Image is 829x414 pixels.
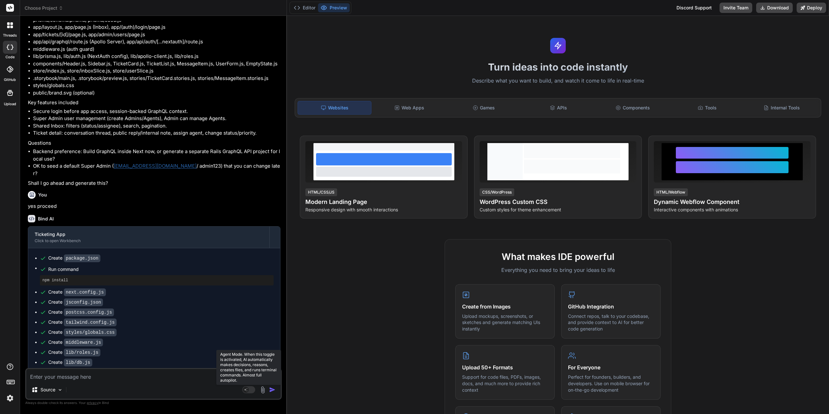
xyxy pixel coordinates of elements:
h4: Upload 50+ Formats [462,364,548,371]
li: Shared Inbox: filters (status/assignee), search, pagination. [33,122,280,130]
div: Ticketing App [35,231,263,238]
div: APIs [522,101,595,115]
button: Preview [318,3,350,12]
pre: npm install [42,278,271,283]
h4: Create from Images [462,303,548,310]
span: privacy [87,401,98,405]
p: Always double-check its answers. Your in Bind [25,400,282,406]
div: Create [48,255,100,262]
li: components/Header.js, Sidebar.js, TicketCard.js, TicketList.js, MessageItem.js, UserForm.js, Empt... [33,60,280,68]
div: Web Apps [373,101,446,115]
li: Backend preference: Build GraphQL inside Next now, or generate a separate Rails GraphQL API proje... [33,148,280,162]
button: Invite Team [720,3,752,13]
a: [EMAIL_ADDRESS][DOMAIN_NAME] [114,163,197,169]
p: Everything you need to bring your ideas to life [455,266,661,274]
label: Upload [4,101,16,107]
p: Connect repos, talk to your codebase, and provide context to AI for better code generation [568,313,654,332]
p: Support for code files, PDFs, images, docs, and much more to provide rich context [462,374,548,393]
img: settings [5,393,16,404]
li: store/index.js, store/inboxSlice.js, store/userSlice.js [33,67,280,75]
button: Agent Mode. When this toggle is activated, AI automatically makes decisions, reasons, creates fil... [241,386,256,394]
label: code [6,54,15,60]
p: Key features included [28,99,280,106]
div: Tools [671,101,744,115]
p: Responsive design with smooth interactions [305,207,462,213]
h6: You [38,192,47,198]
div: Discord Support [673,3,716,13]
div: Create [48,359,92,366]
textarea: To enrich screen reader interactions, please activate Accessibility in Grammarly extension settings [26,369,281,381]
code: lib/roles.js [64,349,100,356]
button: Editor [291,3,318,12]
div: Internal Tools [745,101,818,115]
p: Source [40,386,55,393]
h1: Turn ideas into code instantly [291,61,825,73]
div: Create [48,319,117,326]
code: lib/db.js [64,359,92,366]
p: yes proceed [28,203,280,210]
div: Websites [298,101,371,115]
div: Create [48,299,103,306]
p: Perfect for founders, builders, and developers. Use on mobile browser for on-the-go development [568,374,654,393]
img: icon [269,386,276,393]
li: app/layout.js, app/page.js (Inbox), app/(auth)/login/page.js [33,24,280,31]
button: Download [756,3,793,13]
div: HTML/CSS/JS [305,188,337,196]
li: Super Admin user management (create Admins/Agents), Admin can manage Agents. [33,115,280,122]
div: Create [48,289,106,296]
h4: Modern Landing Page [305,197,462,207]
li: lib/prisma.js, lib/auth.js (NextAuth config), lib/apollo-client.js, lib/roles.js [33,53,280,60]
li: public/brand.svg (optional) [33,89,280,97]
li: styles/globals.css [33,82,280,89]
li: OK to seed a default Super Admin ( / admin123) that you can change later? [33,162,280,177]
div: Click to open Workbench [35,238,263,243]
code: middleware.js [64,339,103,346]
code: tailwind.config.js [64,319,117,326]
button: Deploy [797,3,826,13]
h2: What makes IDE powerful [455,250,661,263]
label: GitHub [4,77,16,83]
h4: Dynamic Webflow Component [654,197,811,207]
div: Components [596,101,669,115]
li: middleware.js (auth guard) [33,46,280,53]
li: .storybook/main.js, .storybook/preview.js, stories/TicketCard.stories.js, stories/MessageItem.sto... [33,75,280,82]
button: Ticketing AppClick to open Workbench [28,227,269,248]
p: Interactive components with animations [654,207,811,213]
code: package.json [64,254,100,262]
img: attachment [259,386,267,394]
div: Create [48,339,103,346]
p: Describe what you want to build, and watch it come to life in real-time [291,77,825,85]
p: Shall I go ahead and generate this? [28,180,280,187]
h4: WordPress Custom CSS [480,197,636,207]
li: Ticket detail: conversation thread, public reply/internal note, assign agent, change status/prior... [33,129,280,137]
p: Custom styles for theme enhancement [480,207,636,213]
img: Pick Models [57,387,63,393]
div: Create [48,309,114,316]
li: app/api/graphql/route.js (Apollo Server), app/api/auth/[...nextauth]/route.js [33,38,280,46]
h4: For Everyone [568,364,654,371]
li: Secure login before app access, session-backed GraphQL context. [33,108,280,115]
code: styles/globals.css [64,329,117,336]
code: jsconfig.json [64,298,103,306]
div: Create [48,329,117,336]
div: Games [447,101,520,115]
code: next.config.js [64,288,106,296]
div: Create [48,349,100,356]
h6: Bind AI [38,216,54,222]
label: threads [3,33,17,38]
div: CSS/WordPress [480,188,514,196]
span: Run command [48,266,274,273]
span: Choose Project [25,5,63,11]
code: postcss.config.js [64,308,114,316]
p: Upload mockups, screenshots, or sketches and generate matching UIs instantly [462,313,548,332]
p: Questions [28,140,280,147]
li: app/tickets/[id]/page.js, app/admin/users/page.js [33,31,280,39]
div: HTML/Webflow [654,188,688,196]
h4: GitHub Integration [568,303,654,310]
